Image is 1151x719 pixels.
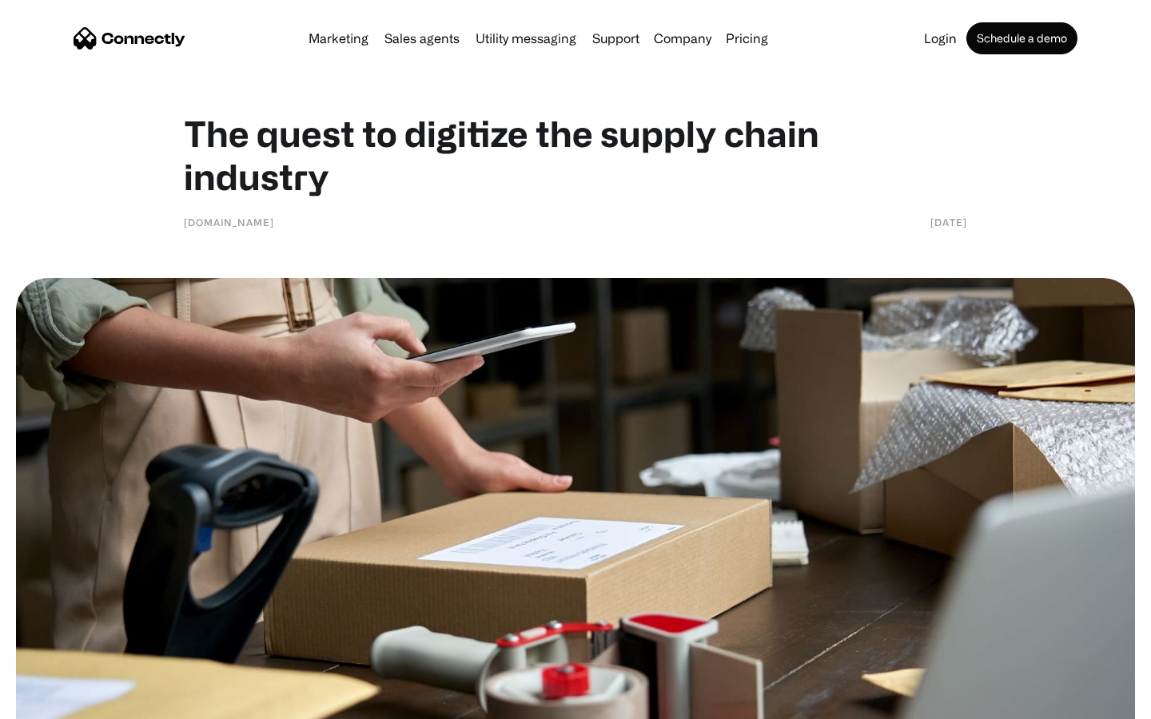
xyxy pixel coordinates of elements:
[32,691,96,713] ul: Language list
[918,32,963,45] a: Login
[302,32,375,45] a: Marketing
[719,32,775,45] a: Pricing
[654,27,711,50] div: Company
[930,214,967,230] div: [DATE]
[966,22,1077,54] a: Schedule a demo
[184,214,274,230] div: [DOMAIN_NAME]
[469,32,583,45] a: Utility messaging
[586,32,646,45] a: Support
[16,691,96,713] aside: Language selected: English
[184,112,967,198] h1: The quest to digitize the supply chain industry
[378,32,466,45] a: Sales agents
